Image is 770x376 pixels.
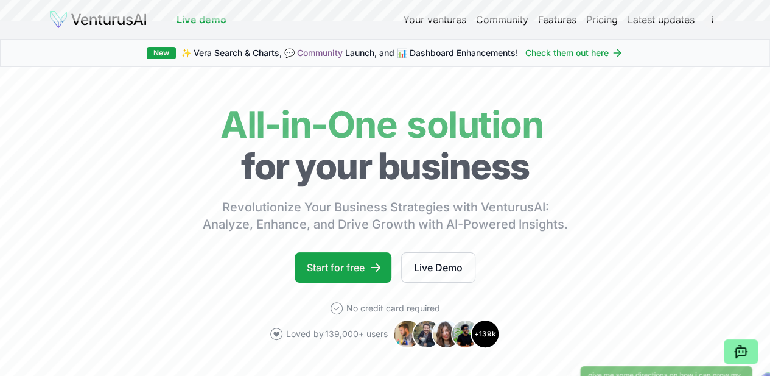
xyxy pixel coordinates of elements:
button: i [704,11,721,28]
img: Avatar 2 [412,319,441,349]
a: Start for free [295,252,391,283]
div: New [147,47,176,59]
img: Avatar 3 [432,319,461,349]
a: Live Demo [401,252,475,283]
a: Check them out here [525,47,623,59]
span: ✨ Vera Search & Charts, 💬 Launch, and 📊 Dashboard Enhancements! [181,47,518,59]
img: Avatar 1 [393,319,422,349]
a: Community [297,48,343,58]
img: Avatar 4 [451,319,480,349]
